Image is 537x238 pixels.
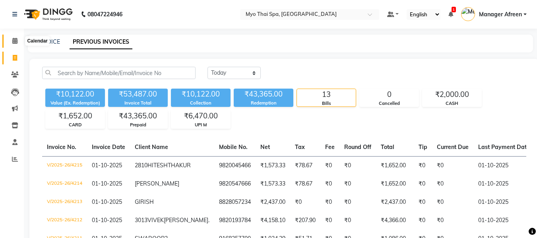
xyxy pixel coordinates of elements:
input: Search by Name/Mobile/Email/Invoice No [42,67,196,79]
div: ₹1,652.00 [46,110,105,122]
td: ₹4,366.00 [376,211,414,230]
td: ₹78.67 [290,156,320,175]
div: ₹6,470.00 [171,110,230,122]
img: logo [20,3,75,25]
span: Tax [295,143,305,151]
td: ₹207.90 [290,211,320,230]
td: ₹0 [320,175,339,193]
span: [PERSON_NAME]. [164,217,209,224]
span: 01-10-2025 [92,198,122,205]
span: 2810HITESH [135,162,168,169]
td: ₹0 [432,193,473,211]
span: Fee [325,143,335,151]
div: 0 [360,89,419,100]
div: Cancelled [360,100,419,107]
span: Client Name [135,143,168,151]
span: Total [381,143,394,151]
div: ₹43,365.00 [234,89,293,100]
td: V/2025-26/4212 [42,211,87,230]
div: ₹10,122.00 [171,89,231,100]
span: Manager Afreen [479,10,522,19]
td: 9820547666 [214,175,256,193]
span: Invoice Date [92,143,125,151]
td: ₹0 [290,193,320,211]
span: Mobile No. [219,143,248,151]
td: ₹1,573.33 [256,175,290,193]
span: THAKUR [168,162,191,169]
div: Prepaid [109,122,167,128]
td: V/2025-26/4213 [42,193,87,211]
td: ₹0 [432,156,473,175]
td: 01-10-2025 [473,156,535,175]
td: ₹2,437.00 [376,193,414,211]
div: Bills [297,100,356,107]
td: ₹0 [339,175,376,193]
td: ₹2,437.00 [256,193,290,211]
div: UPI M [171,122,230,128]
span: Tip [419,143,427,151]
span: Current Due [437,143,469,151]
td: 01-10-2025 [473,175,535,193]
div: ₹53,487.00 [108,89,168,100]
td: 01-10-2025 [473,211,535,230]
td: ₹0 [414,175,432,193]
span: GIRISH [135,198,154,205]
td: ₹0 [339,156,376,175]
td: ₹0 [339,193,376,211]
td: ₹1,573.33 [256,156,290,175]
div: ₹2,000.00 [423,89,481,100]
td: ₹0 [414,156,432,175]
div: CARD [46,122,105,128]
span: Last Payment Date [478,143,530,151]
td: ₹0 [339,211,376,230]
td: ₹4,158.10 [256,211,290,230]
div: 13 [297,89,356,100]
span: 01-10-2025 [92,162,122,169]
span: 1 [452,7,456,12]
td: ₹1,652.00 [376,175,414,193]
span: [PERSON_NAME] [135,180,179,187]
td: ₹1,652.00 [376,156,414,175]
span: Invoice No. [47,143,76,151]
a: PREVIOUS INVOICES [70,35,132,49]
td: V/2025-26/4215 [42,156,87,175]
div: ₹43,365.00 [109,110,167,122]
td: ₹0 [320,211,339,230]
span: 01-10-2025 [92,180,122,187]
td: 9820045466 [214,156,256,175]
div: Value (Ex. Redemption) [45,100,105,106]
td: ₹0 [320,156,339,175]
td: ₹0 [432,211,473,230]
td: ₹0 [432,175,473,193]
div: Invoice Total [108,100,168,106]
div: Redemption [234,100,293,106]
td: ₹78.67 [290,175,320,193]
span: 3013VIVEK [135,217,164,224]
div: CASH [423,100,481,107]
span: Round Off [344,143,371,151]
div: Collection [171,100,231,106]
td: 8828057234 [214,193,256,211]
a: 1 [448,11,453,18]
span: Net [260,143,270,151]
img: Manager Afreen [461,7,475,21]
div: ₹10,122.00 [45,89,105,100]
td: ₹0 [414,211,432,230]
td: 9820193784 [214,211,256,230]
td: V/2025-26/4214 [42,175,87,193]
td: 01-10-2025 [473,193,535,211]
span: 01-10-2025 [92,217,122,224]
td: ₹0 [320,193,339,211]
div: Calendar [25,36,49,46]
td: ₹0 [414,193,432,211]
b: 08047224946 [87,3,122,25]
